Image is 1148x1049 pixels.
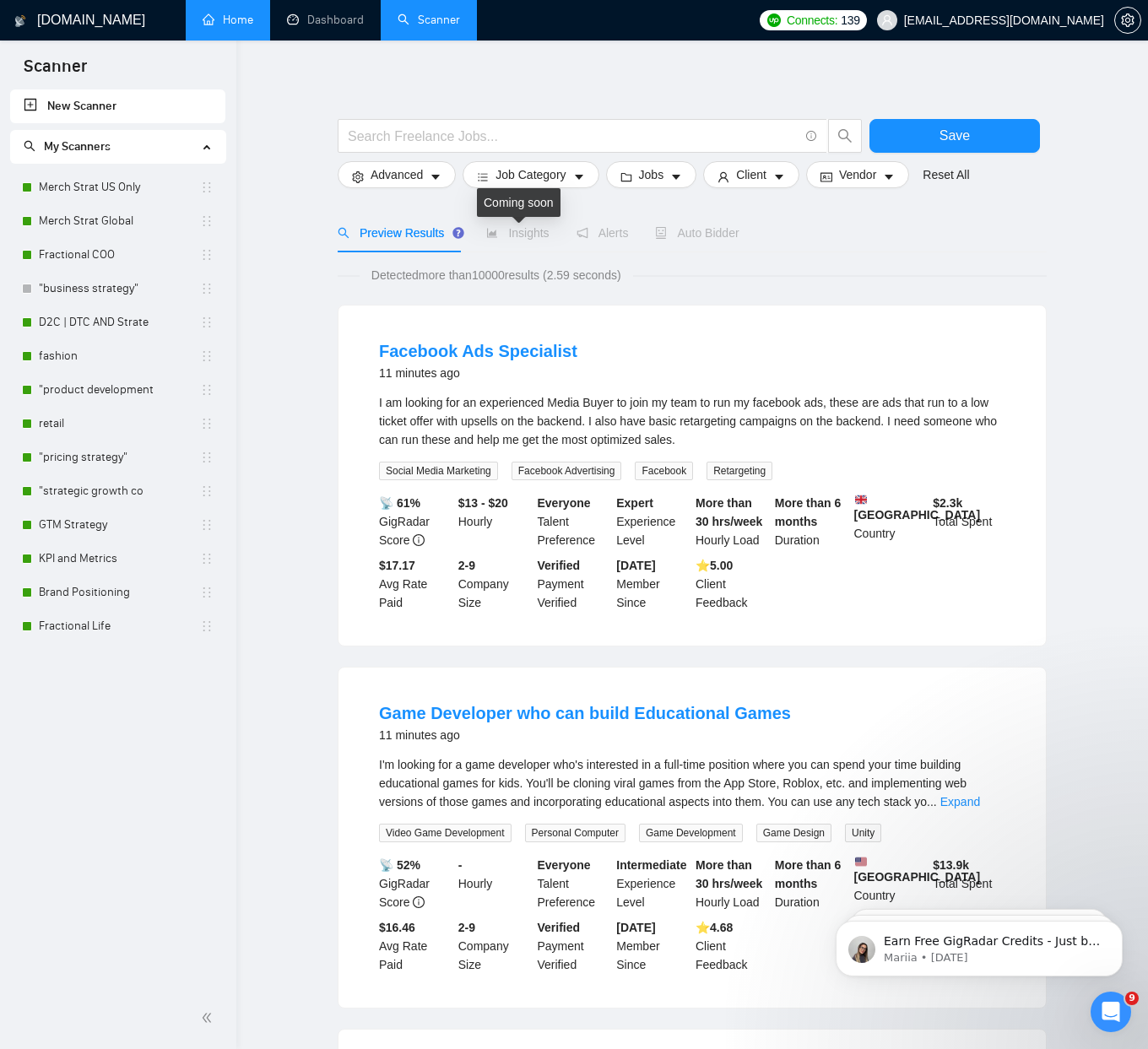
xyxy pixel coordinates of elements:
b: - [458,858,463,872]
div: Client Feedback [692,918,772,974]
span: My Scanners [24,139,111,154]
b: 📡 52% [379,858,420,872]
img: 🇬🇧 [855,494,867,506]
div: Tooltip anchor [451,225,466,241]
button: userClientcaret-down [703,161,799,188]
span: caret-down [773,170,785,183]
span: search [24,140,35,152]
div: Country [851,494,930,549]
span: Auto Bidder [655,226,739,240]
b: Everyone [538,858,591,872]
b: More than 6 months [775,858,842,890]
a: D2C | DTC AND Strate [39,306,200,339]
span: Game Design [756,824,831,842]
span: setting [352,170,364,183]
div: Company Size [455,556,534,612]
b: [DATE] [616,921,655,934]
span: Advanced [371,165,423,184]
span: user [881,14,893,26]
span: holder [200,417,214,430]
span: user [717,170,729,183]
span: notification [577,227,588,239]
span: caret-down [430,170,441,183]
b: Everyone [538,496,591,510]
input: Search Freelance Jobs... [348,126,799,147]
div: 11 minutes ago [379,725,791,745]
div: 11 minutes ago [379,363,577,383]
div: Avg Rate Paid [376,918,455,974]
a: "business strategy" [39,272,200,306]
div: GigRadar Score [376,494,455,549]
div: Experience Level [613,856,692,911]
span: holder [200,248,214,262]
span: bars [477,170,489,183]
div: Duration [772,856,851,911]
b: [GEOGRAPHIC_DATA] [854,494,981,522]
b: Verified [538,921,581,934]
span: Scanner [10,54,100,89]
span: info-circle [413,534,425,546]
span: holder [200,586,214,599]
span: Alerts [577,226,629,240]
span: setting [1115,14,1140,27]
iframe: Intercom notifications message [810,885,1148,1003]
span: holder [200,451,214,464]
b: Verified [538,559,581,572]
li: New Scanner [10,89,225,123]
div: Talent Preference [534,494,614,549]
b: 📡 61% [379,496,420,510]
img: upwork-logo.png [767,14,781,27]
span: holder [200,484,214,498]
li: D2C | DTC AND Strate [10,306,225,339]
a: GTM Strategy [39,508,200,542]
span: search [829,128,861,143]
a: retail [39,407,200,441]
div: Member Since [613,556,692,612]
div: Duration [772,494,851,549]
span: Personal Computer [525,824,625,842]
a: Fractional COO [39,238,200,272]
span: area-chart [486,227,498,239]
a: "product development [39,373,200,407]
button: folderJobscaret-down [606,161,697,188]
li: "pricing strategy" [10,441,225,474]
span: caret-down [883,170,895,183]
a: homeHome [203,13,253,27]
li: Merch Strat US Only [10,170,225,204]
a: "strategic growth co [39,474,200,508]
b: 2-9 [458,921,475,934]
a: dashboardDashboard [287,13,364,27]
span: My Scanners [44,139,111,154]
span: holder [200,518,214,532]
div: Total Spent [929,494,1009,549]
div: Coming soon [477,188,560,217]
span: holder [200,383,214,397]
a: "pricing strategy" [39,441,200,474]
a: searchScanner [398,13,460,27]
a: Brand Positioning [39,576,200,609]
span: Facebook [635,462,693,480]
span: holder [200,282,214,295]
div: Company Size [455,918,534,974]
div: Hourly Load [692,856,772,911]
span: Preview Results [338,226,459,240]
div: Total Spent [929,856,1009,911]
span: holder [200,552,214,565]
li: "strategic growth co [10,474,225,508]
b: $ 2.3k [933,496,962,510]
a: fashion [39,339,200,373]
span: Jobs [639,165,664,184]
button: idcardVendorcaret-down [806,161,909,188]
div: Talent Preference [534,856,614,911]
div: Experience Level [613,494,692,549]
b: Expert [616,496,653,510]
li: fashion [10,339,225,373]
li: Fractional COO [10,238,225,272]
span: ... [927,795,937,808]
span: holder [200,214,214,228]
b: [DATE] [616,559,655,572]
